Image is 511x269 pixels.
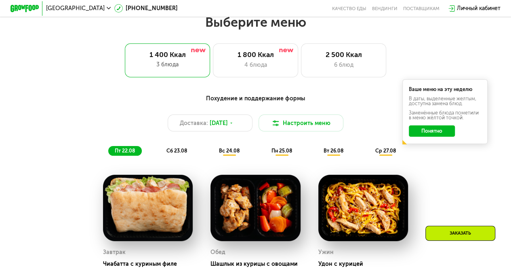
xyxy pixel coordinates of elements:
div: В даты, выделенные желтым, доступна замена блюд. [409,96,481,106]
span: [GEOGRAPHIC_DATA] [46,6,105,11]
div: 2 500 Ккал [308,51,379,59]
span: вс 24.08 [219,148,240,154]
h2: Выберите меню [23,14,488,30]
span: Доставка: [180,119,208,127]
div: 1 400 Ккал [132,51,203,59]
span: пт 22.08 [115,148,135,154]
div: Личный кабинет [457,4,500,13]
button: Понятно [409,125,454,137]
div: Завтрак [103,247,126,258]
div: Заказать [425,226,495,241]
span: ср 27.08 [375,148,395,154]
span: сб 23.08 [166,148,187,154]
div: 1 800 Ккал [221,51,291,59]
button: Настроить меню [259,114,344,131]
div: Ужин [318,247,334,258]
div: Чиабатта с куриным филе [103,261,199,268]
a: [PHONE_NUMBER] [114,4,178,13]
div: 3 блюда [132,60,203,69]
div: 6 блюд [308,61,379,69]
div: Заменённые блюда пометили в меню жёлтой точкой. [409,110,481,121]
div: Обед [210,247,225,258]
div: Удон с курицей [318,261,414,268]
span: вт 26.08 [324,148,343,154]
div: Ваше меню на эту неделю [409,87,481,92]
div: Шашлык из курицы с овощами [210,261,306,268]
a: Качество еды [332,6,366,11]
div: поставщикам [403,6,440,11]
div: 4 блюда [221,61,291,69]
div: Похудение и поддержание формы [45,94,465,103]
a: Вендинги [372,6,397,11]
span: пн 25.08 [271,148,292,154]
span: [DATE] [210,119,228,127]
